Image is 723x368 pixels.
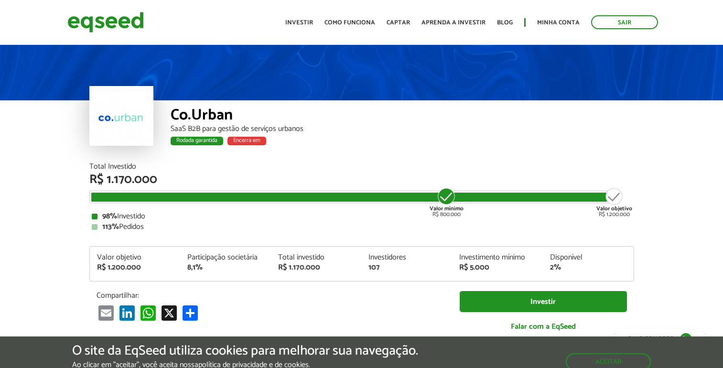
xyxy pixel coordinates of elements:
[387,20,410,26] a: Captar
[497,20,513,26] a: Blog
[430,204,464,213] strong: Valor mínimo
[591,15,658,29] a: Sair
[459,264,536,271] div: R$ 5.000
[102,210,117,223] strong: 98%
[187,254,264,261] div: Participação societária
[459,254,536,261] div: Investimento mínimo
[278,254,355,261] div: Total investido
[550,264,626,271] div: 2%
[429,187,464,217] div: R$ 800.000
[550,254,626,261] div: Disponível
[278,264,355,271] div: R$ 1.170.000
[596,187,632,217] div: R$ 1.200.000
[97,254,173,261] div: Valor objetivo
[160,305,179,321] a: X
[227,137,266,145] div: Encerra em
[118,305,137,321] a: LinkedIn
[171,125,634,133] div: SaaS B2B para gestão de serviços urbanos
[72,344,418,358] h5: O site da EqSeed utiliza cookies para melhorar sua navegação.
[171,137,223,145] div: Rodada garantida
[460,291,627,313] a: Investir
[368,264,445,271] div: 107
[368,254,445,261] div: Investidores
[616,329,704,349] a: Fale conosco
[97,291,445,300] p: Compartilhar:
[97,264,173,271] div: R$ 1.200.000
[537,20,580,26] a: Minha conta
[97,305,116,321] a: Email
[139,305,158,321] a: WhatsApp
[421,20,486,26] a: Aprenda a investir
[181,305,200,321] a: Compartilhar
[89,163,634,171] div: Total Investido
[324,20,375,26] a: Como funciona
[92,213,632,220] div: Investido
[596,204,632,213] strong: Valor objetivo
[102,220,119,233] strong: 113%
[187,264,264,271] div: 8,1%
[92,223,632,231] div: Pedidos
[171,108,634,125] div: Co.Urban
[67,10,144,35] img: EqSeed
[89,173,634,186] div: R$ 1.170.000
[285,20,313,26] a: Investir
[460,317,627,336] a: Falar com a EqSeed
